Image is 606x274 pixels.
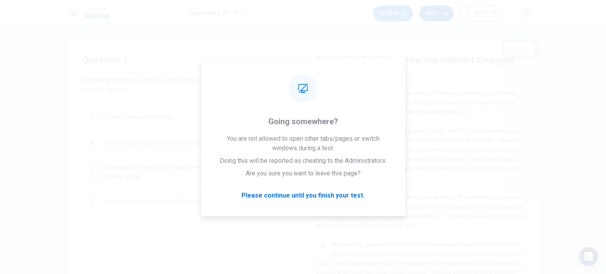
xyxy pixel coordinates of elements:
[316,240,329,252] div: 4
[82,54,287,66] h4: Question 1
[101,197,220,206] span: It has eliminated traditional forms of media
[101,112,172,122] span: It hasn't changed anything
[86,166,98,179] div: C
[316,192,329,205] div: 3
[82,133,287,153] button: BIt has made it harder to become famous
[82,159,287,185] button: CIt has made it possible for anyone with internet access to become a star
[101,138,211,148] span: It has made it harder to become famous
[419,6,454,21] button: Next
[316,126,329,139] div: 2
[85,11,109,21] h1: Reading
[85,6,109,11] span: Level Test
[316,90,518,115] span: In recent years, social media has changed the way people become famous. Before, people became fam...
[316,88,329,101] div: 1
[460,6,503,21] button: 00:19:10
[101,163,284,182] span: It has made it possible for anyone with internet access to become a star
[579,247,598,266] div: Open Intercom Messenger
[86,137,98,149] div: B
[316,128,524,181] span: Social media platforms like Instagram, TikTok, and YouTube have made this possible. These platfor...
[475,10,496,17] span: 00:19:10
[82,192,287,211] button: DIt has eliminated traditional forms of media
[86,111,98,123] div: A
[188,9,238,18] h1: Question 1 of 13
[316,54,525,79] h4: Social Media Stars: How the Internet Changed Fame
[86,195,98,208] div: D
[373,6,413,21] button: Review
[82,76,287,95] span: According to the passage, how has social media changed the way people become famous?
[316,194,525,229] span: In the past, fans could not communicate directly with celebrities. Now, social media allows them ...
[82,107,287,127] button: AIt hasn't changed anything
